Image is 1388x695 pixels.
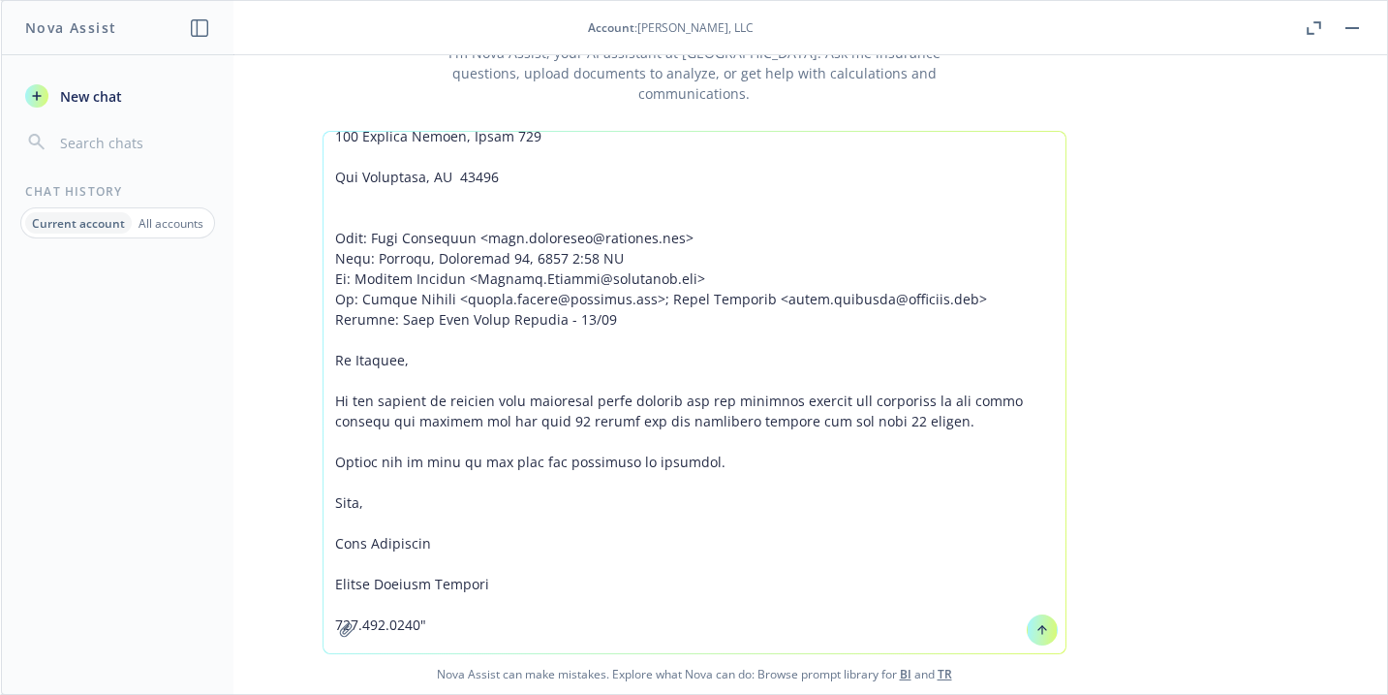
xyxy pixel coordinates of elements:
[2,183,233,200] div: Chat History
[56,129,210,156] input: Search chats
[25,17,116,38] h1: Nova Assist
[588,19,634,36] span: Account
[17,79,218,113] button: New chat
[938,666,952,682] a: TR
[324,132,1065,653] textarea: Lorem ip dol sitam consec ad eli Seddo eiusmodt inc Utla Etdo, MAG: "Al Enimadm, Ve quisnos exerc...
[56,86,122,107] span: New chat
[9,654,1379,694] span: Nova Assist can make mistakes. Explore what Nova can do: Browse prompt library for and
[588,19,754,36] div: : [PERSON_NAME], LLC
[421,43,967,104] div: I'm Nova Assist, your AI assistant at [GEOGRAPHIC_DATA]. Ask me insurance questions, upload docum...
[139,215,203,232] p: All accounts
[900,666,911,682] a: BI
[32,215,125,232] p: Current account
